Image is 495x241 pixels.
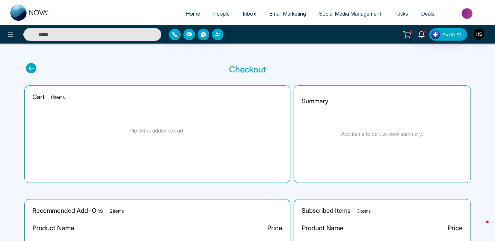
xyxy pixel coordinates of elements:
[243,10,256,17] span: Inbox
[429,28,467,41] button: Avon AI
[448,223,463,233] div: Price
[186,10,200,17] span: Home
[442,31,462,38] span: Avon AI
[357,208,371,214] span: 3 items
[229,63,266,76] p: Checkout
[130,127,185,134] p: No items added to cart.
[388,7,415,20] a: Tasks
[421,28,427,34] span: 2
[32,94,282,101] h2: Cart
[110,208,124,214] span: 2 items
[415,7,441,20] a: Deals
[207,7,236,20] a: People
[10,5,49,21] img: Nova CRM Logo
[394,10,408,17] span: Tasks
[421,10,434,17] span: Deals
[302,97,328,106] p: Summary
[444,6,491,21] img: Market-place.gif
[473,219,489,235] iframe: Intercom live chat
[431,30,440,39] img: Lead Flow
[32,207,282,215] h2: Recommended Add-Ons
[269,10,306,17] span: Email Marketing
[302,223,344,233] div: Product Name
[473,29,484,40] img: User Avatar
[51,95,65,100] span: 0 items
[263,7,312,20] a: Email Marketing
[213,10,230,17] span: People
[179,7,207,20] a: Home
[312,7,388,20] a: Social Media Management
[236,7,263,20] a: Inbox
[32,223,74,233] div: Product Name
[341,130,423,138] p: Add items to cart to view summary.
[302,207,463,215] h2: Subscribed Items
[267,223,282,233] div: Price
[319,10,381,17] span: Social Media Management
[414,28,429,40] a: 2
